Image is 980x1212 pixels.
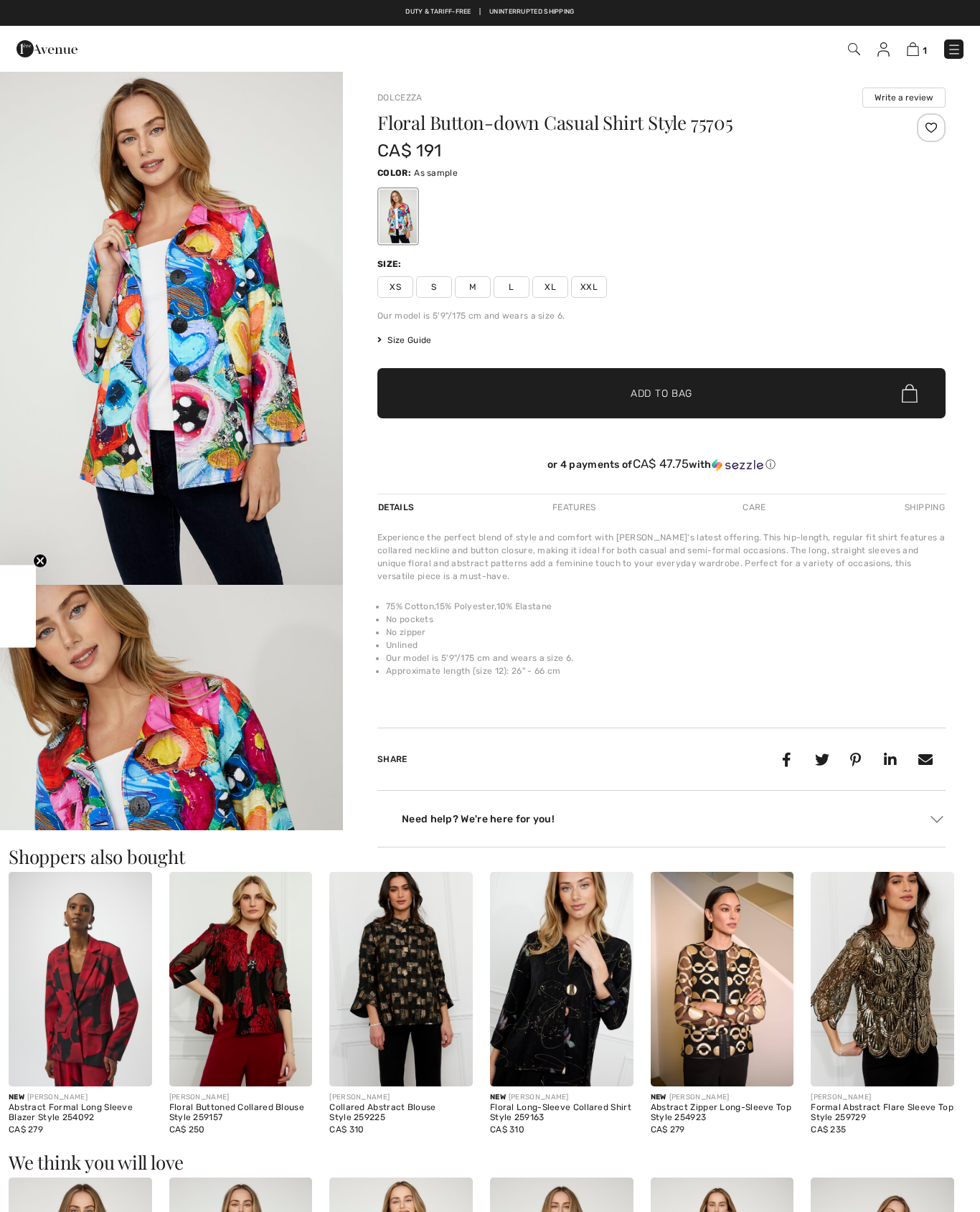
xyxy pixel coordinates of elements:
[377,141,441,161] span: CA$ 191
[9,1124,43,1135] span: CA$ 279
[377,113,851,132] h1: Floral Button-down Casual Shirt Style 75705
[490,872,633,1086] img: Floral Long-Sleeve Collared Shirt Style 259163
[9,1153,971,1172] h3: We think you will love
[386,600,946,613] li: 75% Cotton,15% Polyester,10% Elastane
[377,168,411,178] span: Color:
[540,494,608,520] div: Features
[9,1093,24,1101] span: New
[169,1124,205,1135] span: CA$ 250
[9,1103,152,1123] div: Abstract Formal Long Sleeve Blazer Style 254092
[169,1103,313,1123] div: Floral Buttoned Collared Blouse Style 259157
[17,41,77,55] a: 1ère Avenue
[329,1103,473,1123] div: Collared Abstract Blouse Style 259225
[377,754,407,764] span: Share
[532,276,568,298] span: XL
[811,1124,846,1135] span: CA$ 235
[329,872,473,1086] img: Collared Abstract Blouse Style 259225
[947,42,961,57] img: Menu
[651,872,794,1086] img: Abstract Zipper Long-Sleeve Top Style 254923
[33,553,47,568] button: Close teaser
[712,459,763,471] img: Sezzle
[377,531,946,583] div: Experience the perfect blend of style and comfort with [PERSON_NAME]'s latest offering. This hip-...
[414,168,458,178] span: As sample
[329,1092,473,1103] div: [PERSON_NAME]
[9,872,152,1086] img: Abstract Formal Long Sleeve Blazer Style 254092
[811,872,954,1086] img: Formal Abstract Flare Sleeve Top Style 259729
[811,1092,954,1103] div: [PERSON_NAME]
[651,1124,685,1135] span: CA$ 279
[631,386,692,401] span: Add to Bag
[923,45,927,56] span: 1
[490,1092,633,1103] div: [PERSON_NAME]
[386,626,946,639] li: No zipper
[377,808,946,830] div: Need help? We're here for you!
[386,652,946,664] li: Our model is 5'9"/175 cm and wears a size 6.
[377,309,946,322] div: Our model is 5'9"/175 cm and wears a size 6.
[9,1092,152,1103] div: [PERSON_NAME]
[377,457,946,471] div: or 4 payments of with
[651,1093,666,1101] span: New
[377,276,413,298] span: XS
[329,1124,364,1135] span: CA$ 310
[877,42,890,57] img: My Info
[169,872,313,1086] img: Floral Buttoned Collared Blouse Style 259157
[17,34,77,63] img: 1ère Avenue
[490,1093,506,1101] span: New
[811,1103,954,1123] div: Formal Abstract Flare Sleeve Top Style 259729
[490,1103,633,1123] div: Floral Long-Sleeve Collared Shirt Style 259163
[9,847,971,866] h3: Shoppers also bought
[848,43,860,55] img: Search
[380,189,417,243] div: As sample
[571,276,607,298] span: XXL
[490,1124,524,1135] span: CA$ 310
[494,276,529,298] span: L
[902,384,918,403] img: Bag.svg
[377,334,431,347] span: Size Guide
[386,664,946,677] li: Approximate length (size 12): 26" - 66 cm
[901,494,946,520] div: Shipping
[730,494,778,520] div: Care
[651,1092,794,1103] div: [PERSON_NAME]
[651,1103,794,1123] div: Abstract Zipper Long-Sleeve Top Style 254923
[633,456,689,471] span: CA$ 47.75
[386,613,946,626] li: No pockets
[907,40,927,57] a: 1
[416,276,452,298] span: S
[930,816,943,823] img: Arrow2.svg
[377,494,418,520] div: Details
[169,1092,313,1103] div: [PERSON_NAME]
[377,368,946,418] button: Add to Bag
[377,457,946,476] div: or 4 payments ofCA$ 47.75withSezzle Click to learn more about Sezzle
[386,639,946,652] li: Unlined
[377,93,422,103] a: Dolcezza
[907,42,919,56] img: Shopping Bag
[455,276,491,298] span: M
[377,258,405,271] div: Size:
[862,88,946,108] button: Write a review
